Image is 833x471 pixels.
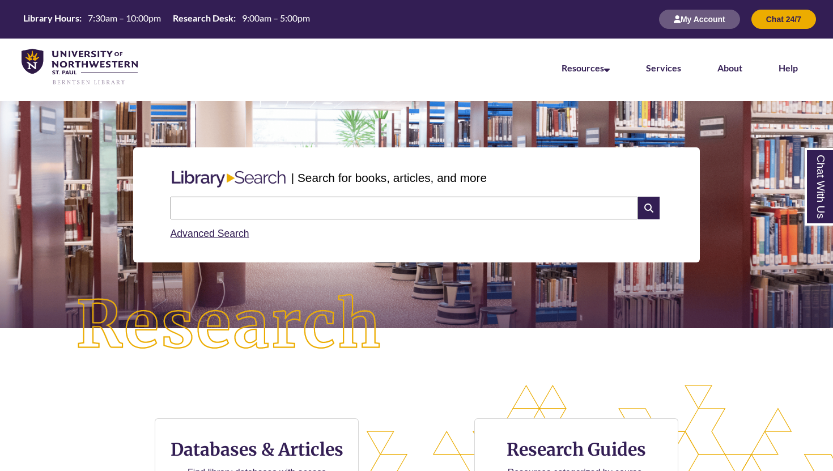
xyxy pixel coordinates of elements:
[242,12,310,23] span: 9:00am – 5:00pm
[751,14,816,24] a: Chat 24/7
[717,62,742,73] a: About
[779,62,798,73] a: Help
[22,49,138,86] img: UNWSP Library Logo
[19,12,314,27] a: Hours Today
[166,166,291,192] img: Libary Search
[291,169,487,186] p: | Search for books, articles, and more
[659,14,740,24] a: My Account
[19,12,314,26] table: Hours Today
[751,10,816,29] button: Chat 24/7
[484,439,669,460] h3: Research Guides
[168,12,237,24] th: Research Desk:
[171,228,249,239] a: Advanced Search
[164,439,349,460] h3: Databases & Articles
[646,62,681,73] a: Services
[638,197,660,219] i: Search
[19,12,83,24] th: Library Hours:
[88,12,161,23] span: 7:30am – 10:00pm
[659,10,740,29] button: My Account
[562,62,610,73] a: Resources
[42,260,417,391] img: Research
